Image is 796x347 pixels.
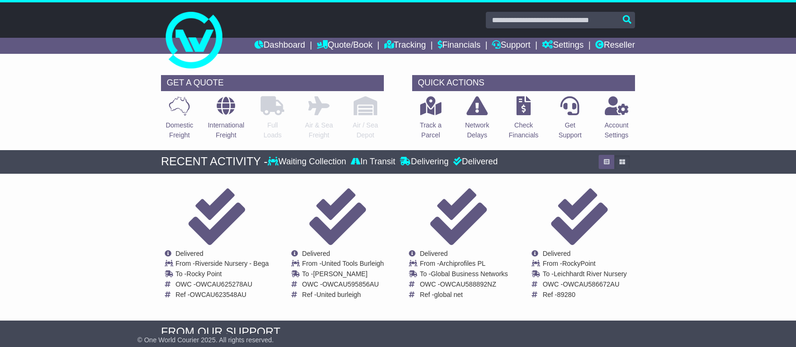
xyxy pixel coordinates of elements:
[562,260,596,267] span: RockyPoint
[384,38,426,54] a: Tracking
[261,120,284,140] p: Full Loads
[302,280,384,291] td: OWC -
[509,120,539,140] p: Check Financials
[595,38,635,54] a: Reseller
[492,38,530,54] a: Support
[438,38,481,54] a: Financials
[465,96,490,145] a: NetworkDelays
[451,157,498,167] div: Delivered
[176,260,269,270] td: From -
[176,250,203,257] span: Delivered
[398,157,451,167] div: Delivering
[431,270,508,278] span: Global Business Networks
[254,38,305,54] a: Dashboard
[313,270,367,278] span: [PERSON_NAME]
[542,250,570,257] span: Delivered
[186,270,222,278] span: Rocky Point
[190,291,246,298] span: OWCAU623548AU
[434,291,463,298] span: global net
[465,120,489,140] p: Network Delays
[348,157,398,167] div: In Transit
[604,96,629,145] a: AccountSettings
[420,280,508,291] td: OWC -
[420,260,508,270] td: From -
[195,260,269,267] span: Riverside Nursery - Bega
[305,120,333,140] p: Air & Sea Freight
[563,280,619,288] span: OWCAU586672AU
[353,120,378,140] p: Air / Sea Depot
[554,270,627,278] span: Leichhardt River Nursery
[542,291,627,299] td: Ref -
[268,157,348,167] div: Waiting Collection
[605,120,629,140] p: Account Settings
[542,270,627,280] td: To -
[176,270,269,280] td: To -
[161,75,384,91] div: GET A QUOTE
[420,250,448,257] span: Delivered
[176,291,269,299] td: Ref -
[302,260,384,270] td: From -
[440,280,496,288] span: OWCAU588892NZ
[558,96,582,145] a: GetSupport
[322,260,384,267] span: United Tools Burleigh
[557,291,576,298] span: 89280
[508,96,539,145] a: CheckFinancials
[317,38,373,54] a: Quote/Book
[316,291,361,298] span: United burleigh
[420,120,441,140] p: Track a Parcel
[208,120,244,140] p: International Freight
[302,291,384,299] td: Ref -
[420,270,508,280] td: To -
[542,280,627,291] td: OWC -
[559,120,582,140] p: Get Support
[419,96,442,145] a: Track aParcel
[195,280,252,288] span: OWCAU625278AU
[420,291,508,299] td: Ref -
[165,96,194,145] a: DomesticFreight
[542,38,584,54] a: Settings
[412,75,635,91] div: QUICK ACTIONS
[302,250,330,257] span: Delivered
[176,280,269,291] td: OWC -
[302,270,384,280] td: To -
[166,120,193,140] p: Domestic Freight
[161,155,268,169] div: RECENT ACTIVITY -
[322,280,379,288] span: OWCAU595856AU
[207,96,245,145] a: InternationalFreight
[137,336,274,344] span: © One World Courier 2025. All rights reserved.
[439,260,485,267] span: Archiprofiles PL
[542,260,627,270] td: From -
[161,325,635,339] div: FROM OUR SUPPORT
